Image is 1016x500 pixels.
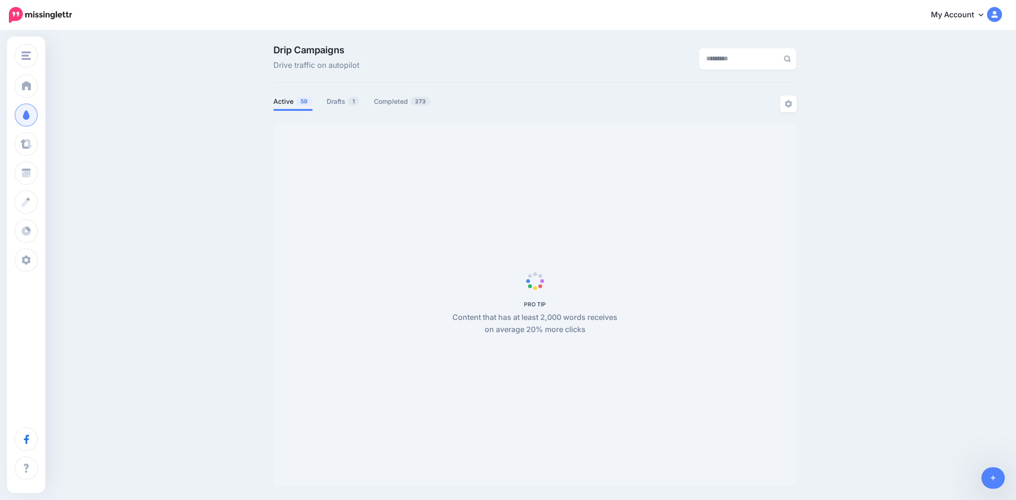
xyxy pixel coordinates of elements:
a: Completed273 [374,96,431,107]
img: Missinglettr [9,7,72,23]
span: 59 [296,97,312,106]
img: search-grey-6.png [784,55,791,62]
img: menu.png [21,51,31,60]
span: Drip Campaigns [273,45,359,55]
img: settings-grey.png [785,100,792,108]
p: Content that has at least 2,000 words receives on average 20% more clicks [447,312,622,336]
span: Drive traffic on autopilot [273,59,359,72]
span: 1 [348,97,359,106]
span: 273 [410,97,430,106]
a: Active59 [273,96,313,107]
h5: PRO TIP [447,301,622,308]
a: Drafts1 [327,96,360,107]
a: My Account [922,4,1002,27]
